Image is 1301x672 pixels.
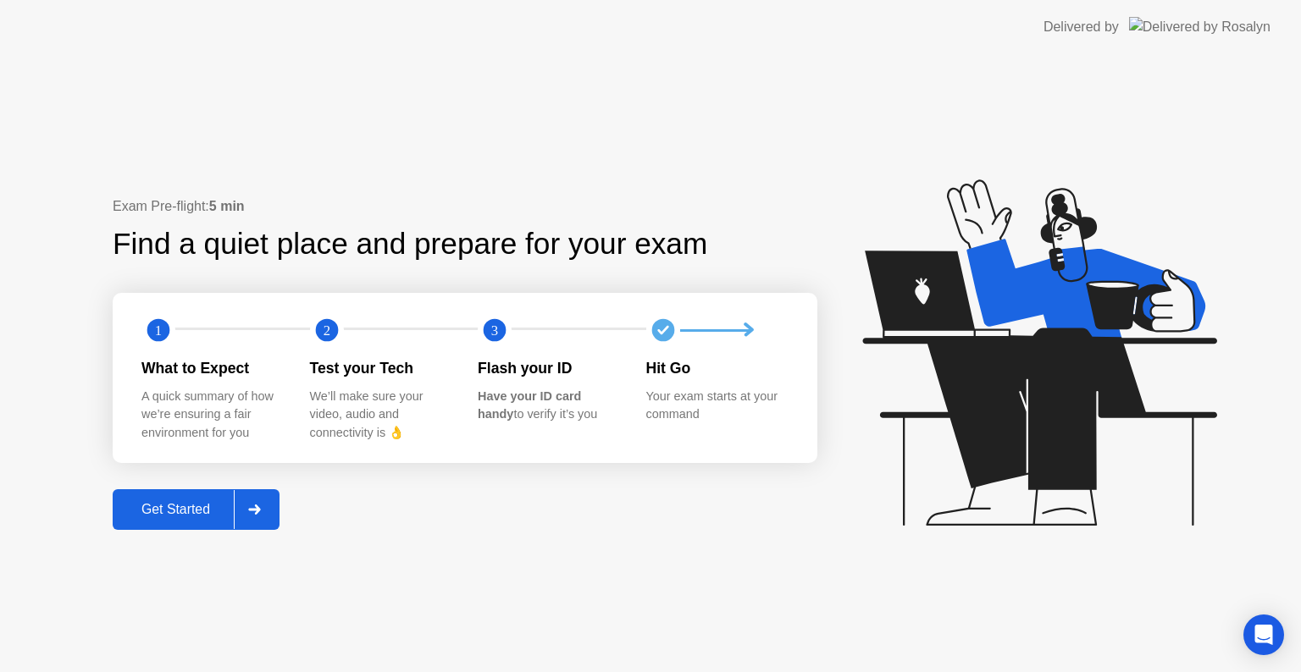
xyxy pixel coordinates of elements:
div: Delivered by [1044,17,1119,37]
button: Get Started [113,489,280,530]
div: to verify it’s you [478,388,619,424]
div: Exam Pre-flight: [113,196,817,217]
div: Find a quiet place and prepare for your exam [113,222,710,267]
div: Your exam starts at your command [646,388,788,424]
text: 3 [491,322,498,339]
div: A quick summary of how we’re ensuring a fair environment for you [141,388,283,443]
div: Open Intercom Messenger [1243,614,1284,655]
div: Flash your ID [478,357,619,379]
text: 2 [323,322,329,339]
div: Hit Go [646,357,788,379]
div: Get Started [118,502,234,517]
text: 1 [155,322,162,339]
div: We’ll make sure your video, audio and connectivity is 👌 [310,388,451,443]
b: 5 min [209,199,245,213]
b: Have your ID card handy [478,389,581,421]
div: What to Expect [141,357,283,379]
img: Delivered by Rosalyn [1129,17,1271,36]
div: Test your Tech [310,357,451,379]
